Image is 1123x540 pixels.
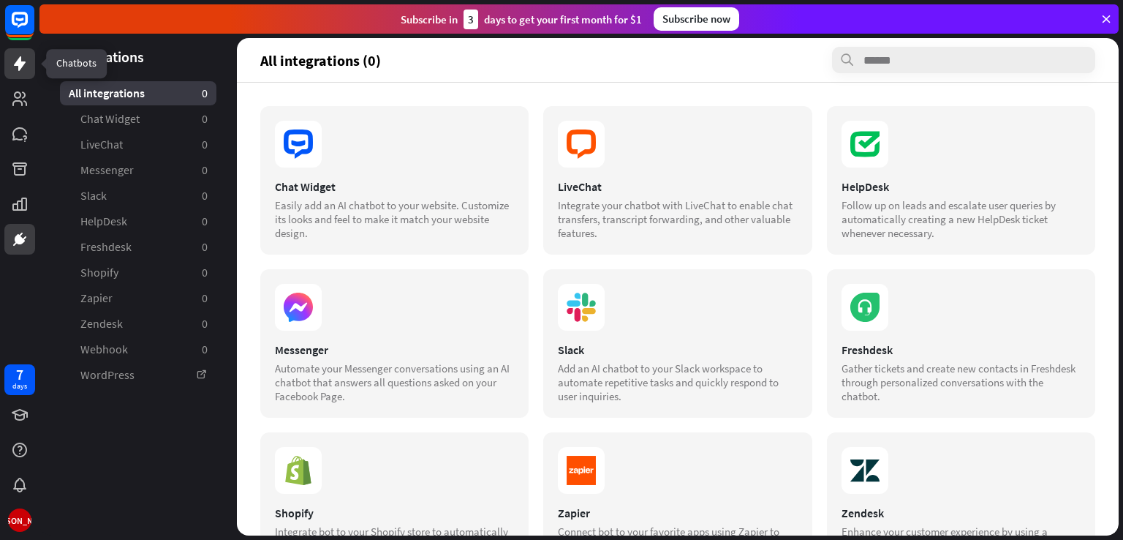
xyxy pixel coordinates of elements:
[12,6,56,50] button: Open LiveChat chat widget
[202,290,208,306] aside: 0
[60,235,216,259] a: Freshdesk 0
[60,184,216,208] a: Slack 0
[275,506,514,520] div: Shopify
[275,179,514,194] div: Chat Widget
[16,368,23,381] div: 7
[12,381,27,391] div: days
[275,342,514,357] div: Messenger
[202,316,208,331] aside: 0
[401,10,642,29] div: Subscribe in days to get your first month for $1
[80,137,123,152] span: LiveChat
[558,179,797,194] div: LiveChat
[558,198,797,240] div: Integrate your chatbot with LiveChat to enable chat transfers, transcript forwarding, and other v...
[80,214,127,229] span: HelpDesk
[60,363,216,387] a: WordPress
[80,162,134,178] span: Messenger
[80,239,132,255] span: Freshdesk
[260,47,1095,73] section: All integrations (0)
[558,506,797,520] div: Zapier
[60,286,216,310] a: Zapier 0
[60,337,216,361] a: Webhook 0
[60,209,216,233] a: HelpDesk 0
[8,509,31,532] div: [PERSON_NAME]
[202,239,208,255] aside: 0
[202,162,208,178] aside: 0
[60,260,216,285] a: Shopify 0
[39,47,237,67] header: Integrations
[842,342,1081,357] div: Freshdesk
[842,179,1081,194] div: HelpDesk
[80,342,128,357] span: Webhook
[275,361,514,403] div: Automate your Messenger conversations using an AI chatbot that answers all questions asked on you...
[4,364,35,395] a: 7 days
[60,312,216,336] a: Zendesk 0
[80,188,107,203] span: Slack
[60,107,216,131] a: Chat Widget 0
[842,198,1081,240] div: Follow up on leads and escalate user queries by automatically creating a new HelpDesk ticket when...
[202,86,208,101] aside: 0
[60,132,216,157] a: LiveChat 0
[275,198,514,240] div: Easily add an AI chatbot to your website. Customize its looks and feel to make it match your webs...
[202,188,208,203] aside: 0
[558,342,797,357] div: Slack
[202,214,208,229] aside: 0
[202,265,208,280] aside: 0
[60,158,216,182] a: Messenger 0
[202,111,208,127] aside: 0
[202,137,208,152] aside: 0
[558,361,797,403] div: Add an AI chatbot to your Slack workspace to automate repetitive tasks and quickly respond to use...
[80,265,118,280] span: Shopify
[842,506,1081,520] div: Zendesk
[80,111,140,127] span: Chat Widget
[80,316,123,331] span: Zendesk
[80,290,113,306] span: Zapier
[69,86,145,101] span: All integrations
[464,10,478,29] div: 3
[654,7,739,31] div: Subscribe now
[842,361,1081,403] div: Gather tickets and create new contacts in Freshdesk through personalized conversations with the c...
[202,342,208,357] aside: 0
